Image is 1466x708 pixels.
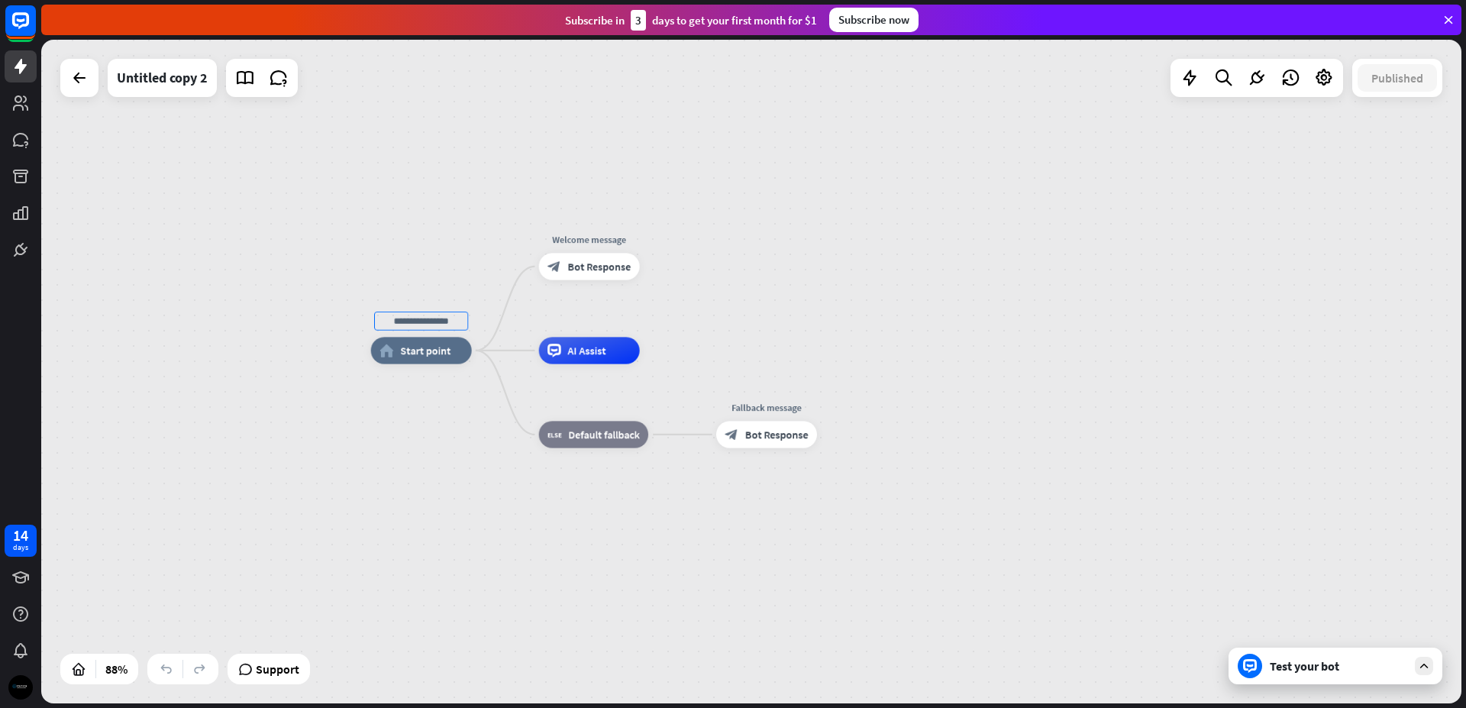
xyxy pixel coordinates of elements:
span: Default fallback [568,428,639,441]
div: Welcome message [528,233,649,247]
div: days [13,542,28,553]
span: Bot Response [745,428,809,441]
div: 14 [13,529,28,542]
button: Open LiveChat chat widget [12,6,58,52]
i: home_2 [379,344,393,357]
div: 88% [101,657,132,681]
div: 3 [631,10,646,31]
div: Subscribe in days to get your first month for $1 [565,10,817,31]
i: block_fallback [547,428,561,441]
div: Untitled copy 2 [117,59,208,97]
span: Bot Response [567,260,631,273]
button: Published [1358,64,1437,92]
a: 14 days [5,525,37,557]
div: Subscribe now [829,8,919,32]
i: block_bot_response [725,428,738,441]
span: Start point [400,344,450,357]
i: block_bot_response [547,260,561,273]
span: Support [256,657,299,681]
span: AI Assist [567,344,605,357]
div: Test your bot [1270,658,1407,674]
div: Fallback message [706,401,827,415]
